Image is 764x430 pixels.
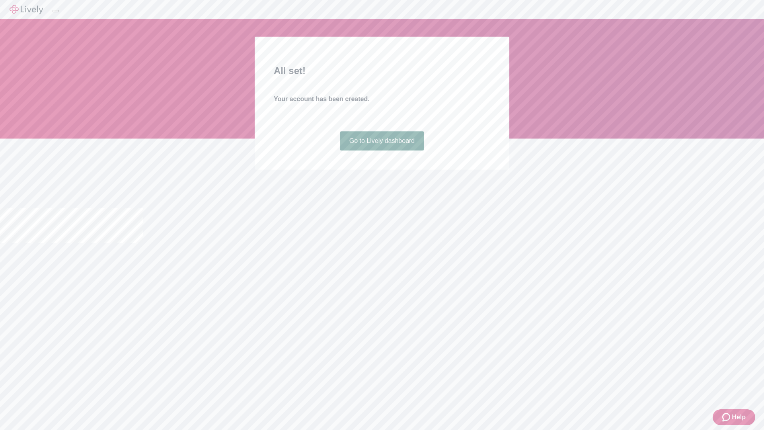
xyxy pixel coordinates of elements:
[732,412,746,422] span: Help
[10,5,43,14] img: Lively
[53,10,59,12] button: Log out
[340,131,425,150] a: Go to Lively dashboard
[722,412,732,422] svg: Zendesk support icon
[274,94,490,104] h4: Your account has been created.
[713,409,755,425] button: Zendesk support iconHelp
[274,64,490,78] h2: All set!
